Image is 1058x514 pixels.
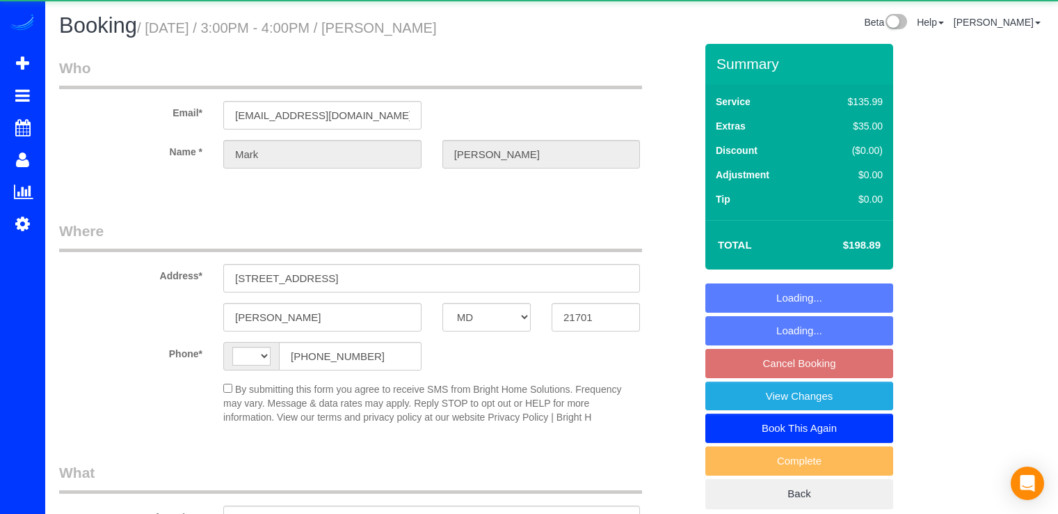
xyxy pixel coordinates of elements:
h4: $198.89 [801,240,881,251]
div: ($0.00) [818,143,883,157]
legend: What [59,462,642,494]
span: By submitting this form you agree to receive SMS from Bright Home Solutions. Frequency may vary. ... [223,384,621,423]
a: Help [917,17,944,28]
img: New interface [884,14,907,32]
legend: Who [59,58,642,89]
h3: Summary [716,56,886,72]
input: City* [223,303,422,332]
input: Email* [223,101,422,130]
div: $0.00 [818,192,883,206]
label: Address* [49,264,213,283]
span: Booking [59,13,137,38]
legend: Where [59,221,642,252]
input: Zip Code* [552,303,640,332]
label: Tip [716,192,730,206]
input: First Name* [223,140,422,169]
label: Extras [716,119,746,133]
div: $35.00 [818,119,883,133]
a: [PERSON_NAME] [954,17,1041,28]
div: $0.00 [818,168,883,182]
small: / [DATE] / 3:00PM - 4:00PM / [PERSON_NAME] [137,20,437,36]
input: Last Name* [442,140,641,169]
label: Name * [49,140,213,159]
div: $135.99 [818,95,883,109]
label: Discount [716,143,758,157]
label: Email* [49,101,213,120]
a: Book This Again [705,414,893,443]
strong: Total [718,239,752,251]
div: Open Intercom Messenger [1011,467,1044,500]
img: Automaid Logo [8,14,36,33]
label: Service [716,95,751,109]
a: View Changes [705,382,893,411]
label: Adjustment [716,168,769,182]
a: Back [705,479,893,508]
input: Phone* [279,342,422,371]
a: Beta [864,17,907,28]
label: Phone* [49,342,213,361]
